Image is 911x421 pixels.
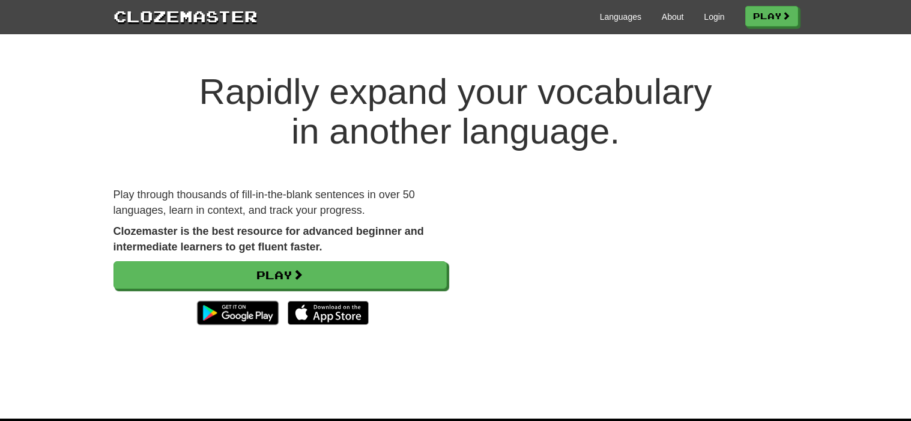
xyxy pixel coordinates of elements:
[288,301,369,325] img: Download_on_the_App_Store_Badge_US-UK_135x40-25178aeef6eb6b83b96f5f2d004eda3bffbb37122de64afbaef7...
[113,187,447,218] p: Play through thousands of fill-in-the-blank sentences in over 50 languages, learn in context, and...
[662,11,684,23] a: About
[704,11,724,23] a: Login
[113,261,447,289] a: Play
[113,225,424,253] strong: Clozemaster is the best resource for advanced beginner and intermediate learners to get fluent fa...
[600,11,641,23] a: Languages
[113,5,258,27] a: Clozemaster
[191,295,284,331] img: Get it on Google Play
[745,6,798,26] a: Play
